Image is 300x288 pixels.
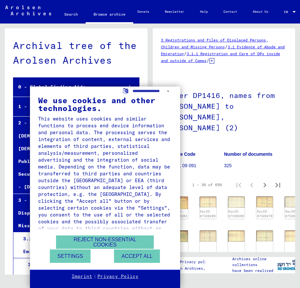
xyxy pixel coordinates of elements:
button: Settings [50,249,91,263]
div: This website uses cookies and similar functions to process end device information and personal da... [38,115,172,239]
a: Privacy Policy [97,273,138,280]
a: Imprint [72,273,92,280]
button: Reject non-essential cookies [56,235,154,249]
div: We use cookies and other technologies. [38,96,172,112]
button: Accept all [114,249,160,263]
